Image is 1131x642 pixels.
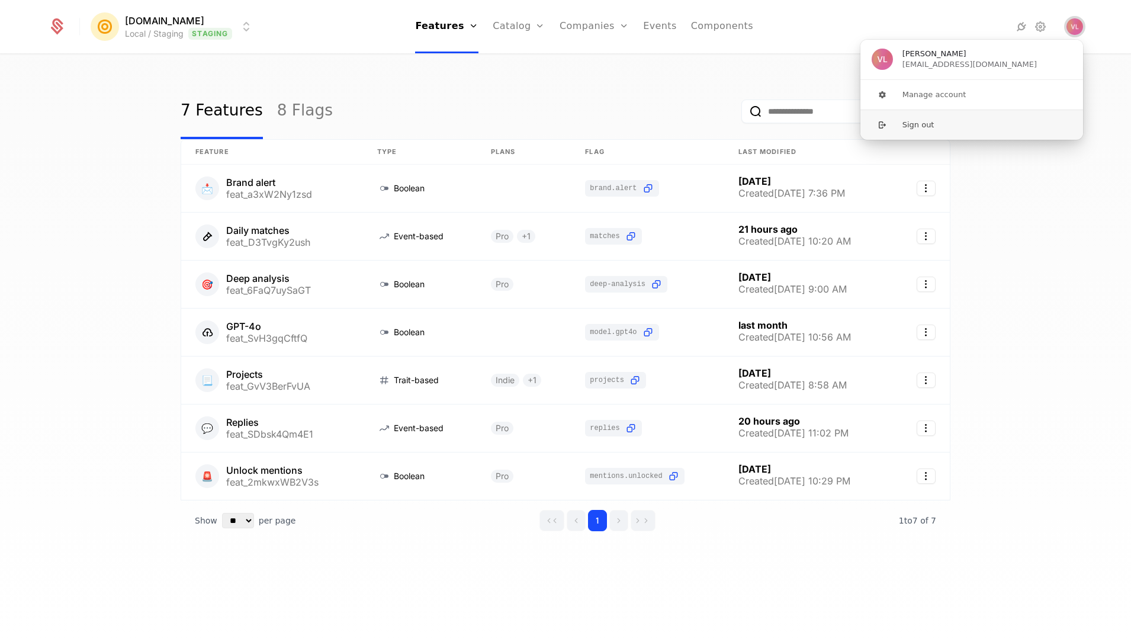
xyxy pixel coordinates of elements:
[125,14,204,28] span: [DOMAIN_NAME]
[125,28,184,40] div: Local / Staging
[363,140,477,165] th: Type
[539,510,564,531] button: Go to first page
[902,59,1037,70] span: [EMAIL_ADDRESS][DOMAIN_NAME]
[917,373,936,388] button: Select action
[609,510,628,531] button: Go to next page
[181,84,263,139] a: 7 Features
[631,510,656,531] button: Go to last page
[724,140,893,165] th: Last Modified
[917,468,936,484] button: Select action
[899,516,936,525] span: 7
[1066,18,1083,35] button: Close user button
[902,49,966,59] span: [PERSON_NAME]
[872,49,893,70] img: Vlad Len
[1066,18,1083,35] img: Vlad Len
[917,277,936,292] button: Select action
[567,510,586,531] button: Go to previous page
[181,500,950,541] div: Table pagination
[91,12,119,41] img: Mention.click
[94,14,253,40] button: Select environment
[860,40,1083,140] div: User button popover
[917,325,936,340] button: Select action
[181,140,363,165] th: Feature
[195,515,217,527] span: Show
[588,510,607,531] button: Go to page 1
[860,80,1084,110] button: Manage account
[477,140,571,165] th: Plans
[917,420,936,436] button: Select action
[188,28,232,40] span: Staging
[860,110,1084,140] button: Sign out
[1014,20,1029,34] a: Integrations
[259,515,296,527] span: per page
[571,140,724,165] th: Flag
[1033,20,1048,34] a: Settings
[899,516,931,525] span: 1 to 7 of
[917,181,936,196] button: Select action
[917,229,936,244] button: Select action
[222,513,254,528] select: Select page size
[539,510,656,531] div: Page navigation
[277,84,333,139] a: 8 Flags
